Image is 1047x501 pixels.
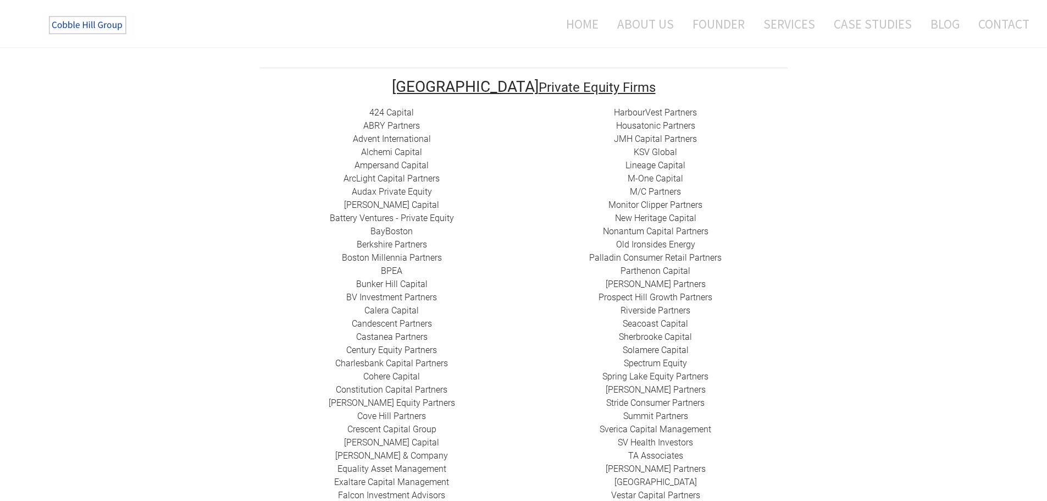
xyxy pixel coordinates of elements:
a: Stride Consumer Partners [606,398,705,408]
a: Nonantum Capital Partners [603,226,708,236]
a: Battery Ventures - Private Equity [330,213,454,223]
font: [GEOGRAPHIC_DATA] [392,78,539,96]
a: ​Ampersand Capital [354,160,429,170]
a: [PERSON_NAME] Capital [344,437,439,448]
a: Contact [970,9,1029,38]
a: BayBoston [370,226,413,236]
a: 424 Capital [369,107,414,118]
a: Services [755,9,823,38]
a: About Us [609,9,682,38]
a: Founder [684,9,753,38]
a: Berkshire Partners [357,239,427,250]
a: ​Vestar Capital Partners [611,490,700,500]
a: Summit Partners [623,411,688,421]
a: Cohere Capital [363,371,420,382]
a: ​Bunker Hill Capital [356,279,428,289]
a: ​M/C Partners [630,186,681,197]
a: ​KSV Global [634,147,677,157]
a: Audax Private Equity [352,186,432,197]
a: New Heritage Capital [615,213,696,223]
a: Charlesbank Capital Partners [335,358,448,368]
img: The Cobble Hill Group LLC [42,12,135,39]
a: ​Exaltare Capital Management [334,477,449,487]
a: ​ABRY Partners [363,120,420,131]
a: BPEA [381,266,402,276]
a: ​Century Equity Partners [346,345,437,355]
a: [PERSON_NAME] Partners [606,384,706,395]
a: ​Crescent Capital Group [347,424,436,434]
a: [PERSON_NAME] Capital [344,200,439,210]
a: [PERSON_NAME] & Company [335,450,448,461]
a: ​Falcon Investment Advisors [338,490,445,500]
a: Prospect Hill Growth Partners [599,292,712,302]
a: Palladin Consumer Retail Partners [589,252,722,263]
a: ​[GEOGRAPHIC_DATA] [614,477,697,487]
a: [PERSON_NAME] Partners [606,464,706,474]
a: Calera Capital [364,305,419,316]
a: BV Investment Partners [346,292,437,302]
a: Blog [922,9,968,38]
a: ​ArcLight Capital Partners [344,173,440,184]
a: ​[PERSON_NAME] Equity Partners [329,398,455,408]
a: Sverica Capital Management [600,424,711,434]
font: Private Equity Firms [539,80,656,95]
a: HarbourVest Partners [614,107,697,118]
a: ​Old Ironsides Energy [616,239,695,250]
a: M-One Capital [628,173,683,184]
a: Spring Lake Equity Partners [602,371,708,382]
a: Candescent Partners [352,318,432,329]
a: ​Castanea Partners [356,332,428,342]
a: Alchemi Capital [361,147,422,157]
a: Constitution Capital Partners [336,384,447,395]
a: Housatonic Partners [616,120,695,131]
a: Cove Hill Partners [357,411,426,421]
a: ​Sherbrooke Capital​ [619,332,692,342]
a: Home [550,9,607,38]
a: Boston Millennia Partners [342,252,442,263]
a: Riverside Partners [621,305,690,316]
a: SV Health Investors [618,437,693,448]
a: Advent International [353,134,431,144]
a: ​Parthenon Capital [621,266,690,276]
a: ​Monitor Clipper Partners [608,200,702,210]
a: ​TA Associates [628,450,683,461]
a: ​Equality Asset Management [337,464,446,474]
a: ​JMH Capital Partners [614,134,697,144]
a: Spectrum Equity [624,358,687,368]
a: Lineage Capital [625,160,685,170]
a: Case Studies [826,9,920,38]
a: Solamere Capital [623,345,689,355]
a: Seacoast Capital [623,318,688,329]
a: ​[PERSON_NAME] Partners [606,279,706,289]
